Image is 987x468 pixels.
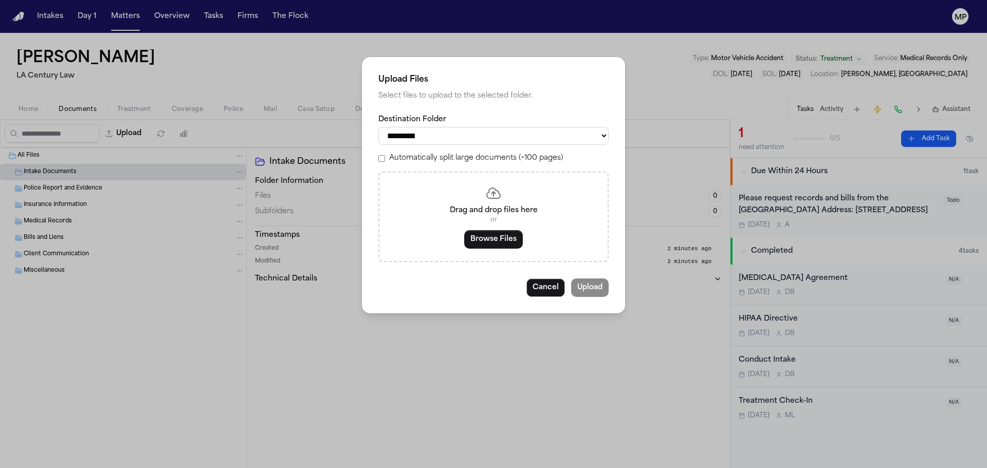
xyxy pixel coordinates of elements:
[378,115,609,125] label: Destination Folder
[389,153,563,163] label: Automatically split large documents (>100 pages)
[571,278,609,297] button: Upload
[378,73,609,86] h2: Upload Files
[526,278,565,297] button: Cancel
[378,90,609,102] p: Select files to upload to the selected folder.
[392,205,595,216] p: Drag and drop files here
[464,230,523,249] button: Browse Files
[392,216,595,224] p: or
